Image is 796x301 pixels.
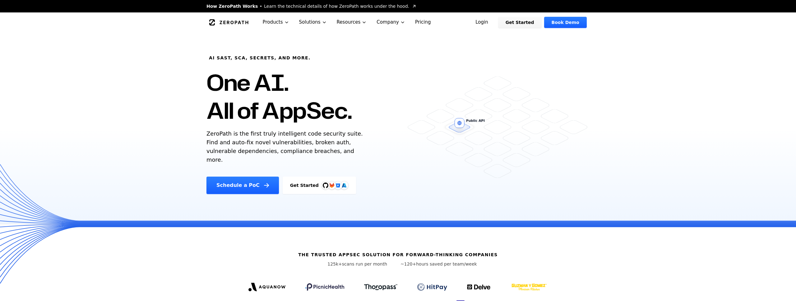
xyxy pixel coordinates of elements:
a: Book Demo [544,17,587,28]
img: Thoropass [364,284,397,290]
img: GitLab [326,179,338,192]
img: GYG [511,280,548,294]
a: Login [468,17,496,28]
a: Get Started [498,17,542,28]
svg: Bitbucket [335,182,341,189]
button: Products [258,12,294,32]
button: Solutions [294,12,332,32]
span: Learn the technical details of how ZeroPath works under the hood. [264,3,409,9]
a: Schedule a PoC [206,177,279,194]
a: Pricing [410,12,436,32]
span: How ZeroPath Works [206,3,258,9]
a: How ZeroPath WorksLearn the technical details of how ZeroPath works under the hood. [206,3,417,9]
img: Azure [342,183,347,188]
button: Company [372,12,410,32]
p: scans run per month [319,261,396,267]
h6: The Trusted AppSec solution for forward-thinking companies [298,252,498,258]
p: hours saved per team/week [400,261,477,267]
nav: Global [199,12,597,32]
h1: One AI. All of AppSec. [206,68,352,124]
img: GitHub [323,183,328,188]
span: ~120+ [400,262,416,266]
span: 125k+ [327,262,342,266]
p: ZeroPath is the first truly intelligent code security suite. Find and auto-fix novel vulnerabilit... [206,129,366,164]
button: Resources [332,12,372,32]
a: Get StartedGitHubGitLabAzure [283,177,356,194]
h6: AI SAST, SCA, Secrets, and more. [209,55,311,61]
